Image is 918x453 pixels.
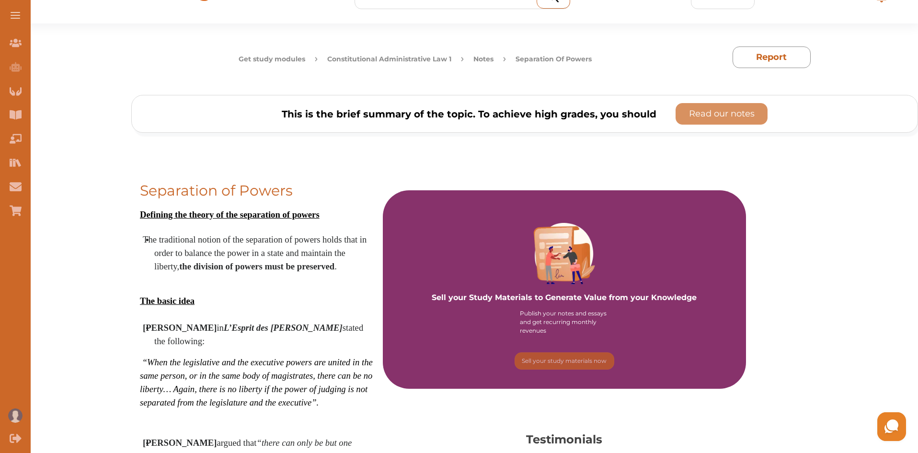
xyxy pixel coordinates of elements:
span: in stated the following: [143,323,363,346]
img: Purple card image [534,223,595,284]
button: Get study modules [239,54,305,64]
u: The basic idea [140,296,195,306]
em: L’Esprit des [PERSON_NAME] [224,323,343,333]
span: the division of powers must be preserved [179,261,334,271]
p: Sell your study materials now [522,357,607,365]
img: arrow [461,54,464,64]
h1: Separation of Powers [140,183,376,198]
p: Sell your Study Materials to Generate Value from your Knowledge [432,265,697,303]
span: [PERSON_NAME] [143,438,217,448]
em: “When the legislative and the executive powers are united in the same person, or in the same body... [140,357,373,407]
span: [PERSON_NAME] [143,323,217,333]
button: Report [733,46,811,68]
button: [object Object] [676,103,768,125]
div: Publish your notes and essays and get recurring monthly revenues [520,309,608,335]
button: [object Object] [515,352,614,370]
span: The traditional notion of the separation of powers holds that in order to balance the power in a ... [143,234,367,271]
p: Separation Of Powers [516,54,592,64]
p: Testimonials [394,431,734,448]
img: User profile [8,408,23,423]
iframe: HelpCrunch [688,410,908,443]
img: arrow [315,54,318,64]
p: This is the brief summary of the topic. To achieve high grades, you should [282,107,656,121]
button: Notes [473,54,493,64]
u: Defining the theory of the separation of powers [140,209,320,220]
img: arrow [503,54,506,64]
button: Constitutional Administrative Law 1 [327,54,451,64]
p: Read our notes [689,107,755,120]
